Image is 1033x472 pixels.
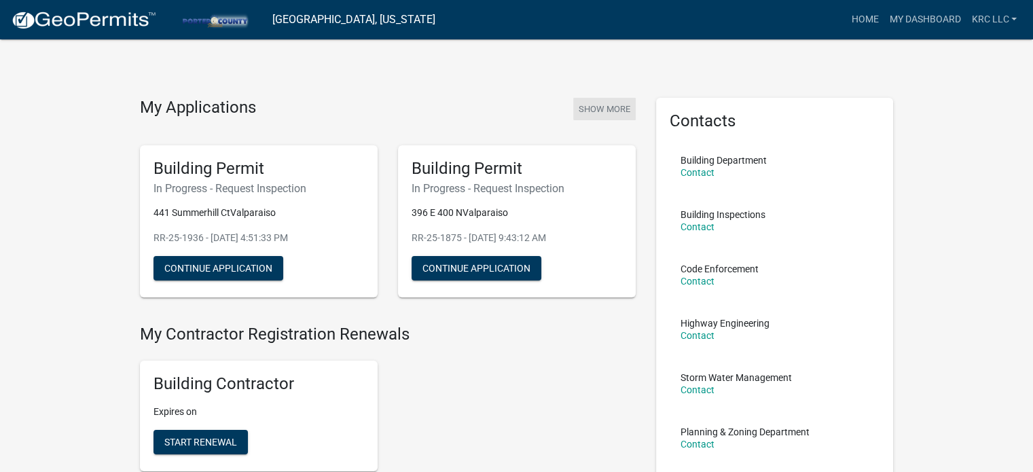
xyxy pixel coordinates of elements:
[140,98,256,118] h4: My Applications
[153,405,364,419] p: Expires on
[272,8,435,31] a: [GEOGRAPHIC_DATA], [US_STATE]
[681,384,714,395] a: Contact
[153,256,283,280] button: Continue Application
[140,325,636,344] h4: My Contractor Registration Renewals
[153,159,364,179] h5: Building Permit
[681,319,769,328] p: Highway Engineering
[153,430,248,454] button: Start Renewal
[670,111,880,131] h5: Contacts
[681,264,759,274] p: Code Enforcement
[153,374,364,394] h5: Building Contractor
[412,231,622,245] p: RR-25-1875 - [DATE] 9:43:12 AM
[884,7,966,33] a: My Dashboard
[681,210,765,219] p: Building Inspections
[153,231,364,245] p: RR-25-1936 - [DATE] 4:51:33 PM
[153,182,364,195] h6: In Progress - Request Inspection
[167,10,261,29] img: Porter County, Indiana
[681,427,810,437] p: Planning & Zoning Department
[681,221,714,232] a: Contact
[846,7,884,33] a: Home
[681,330,714,341] a: Contact
[412,256,541,280] button: Continue Application
[681,373,792,382] p: Storm Water Management
[153,206,364,220] p: 441 Summerhill CtValparaiso
[573,98,636,120] button: Show More
[681,167,714,178] a: Contact
[164,437,237,448] span: Start Renewal
[681,276,714,287] a: Contact
[412,159,622,179] h5: Building Permit
[681,439,714,450] a: Contact
[412,206,622,220] p: 396 E 400 NValparaiso
[412,182,622,195] h6: In Progress - Request Inspection
[681,156,767,165] p: Building Department
[966,7,1022,33] a: KRC LLC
